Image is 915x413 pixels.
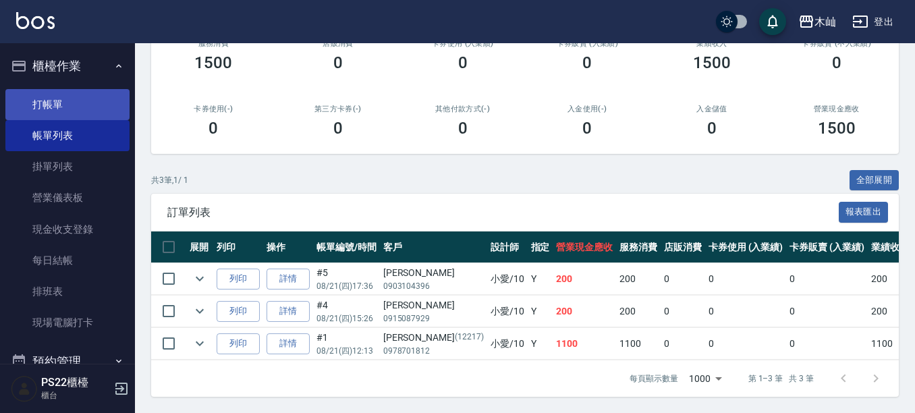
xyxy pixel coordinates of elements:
th: 卡券販賣 (入業績) [786,231,868,263]
a: 現場電腦打卡 [5,307,130,338]
a: 詳情 [267,301,310,322]
button: 櫃檯作業 [5,49,130,84]
h2: 入金儲值 [666,105,758,113]
h2: 入金使用(-) [541,105,634,113]
h3: 1500 [194,53,232,72]
td: 200 [616,296,661,327]
h2: 卡券使用 (入業績) [416,39,509,48]
th: 指定 [528,231,553,263]
td: 0 [786,296,868,327]
a: 排班表 [5,276,130,307]
h2: 其他付款方式(-) [416,105,509,113]
h3: 0 [582,53,592,72]
td: Y [528,296,553,327]
div: [PERSON_NAME] [383,331,484,345]
p: 每頁顯示數量 [630,373,678,385]
th: 列印 [213,231,263,263]
button: expand row [190,333,210,354]
h2: 第三方卡券(-) [292,105,385,113]
h3: 0 [707,119,717,138]
h3: 0 [458,119,468,138]
div: 木屾 [814,13,836,30]
td: 1100 [616,328,661,360]
button: 登出 [847,9,899,34]
td: 0 [705,263,787,295]
h3: 服務消費 [167,39,260,48]
th: 客戶 [380,231,487,263]
div: [PERSON_NAME] [383,266,484,280]
td: 0 [661,296,705,327]
td: 200 [553,263,616,295]
button: expand row [190,301,210,321]
th: 操作 [263,231,313,263]
th: 設計師 [487,231,528,263]
a: 詳情 [267,333,310,354]
a: 現金收支登錄 [5,214,130,245]
button: 列印 [217,333,260,354]
td: Y [528,263,553,295]
button: expand row [190,269,210,289]
h3: 1500 [818,119,856,138]
td: #5 [313,263,380,295]
h3: 0 [458,53,468,72]
th: 業績收入 [868,231,912,263]
h3: 0 [832,53,841,72]
th: 卡券使用 (入業績) [705,231,787,263]
h3: 0 [209,119,218,138]
th: 店販消費 [661,231,705,263]
p: 0903104396 [383,280,484,292]
img: Person [11,375,38,402]
button: 列印 [217,301,260,322]
td: 200 [868,263,912,295]
a: 報表匯出 [839,205,889,218]
button: 全部展開 [850,170,899,191]
td: 0 [661,328,705,360]
button: 預約管理 [5,344,130,379]
a: 每日結帳 [5,245,130,276]
p: 0915087929 [383,312,484,325]
div: 1000 [684,360,727,397]
h2: 卡券使用(-) [167,105,260,113]
div: [PERSON_NAME] [383,298,484,312]
h3: 0 [333,53,343,72]
td: 小愛 /10 [487,263,528,295]
td: 200 [553,296,616,327]
p: 櫃台 [41,389,110,402]
h2: 卡券販賣 (入業績) [541,39,634,48]
td: 小愛 /10 [487,296,528,327]
td: 0 [705,296,787,327]
td: #4 [313,296,380,327]
h3: 0 [582,119,592,138]
a: 打帳單 [5,89,130,120]
a: 營業儀表板 [5,182,130,213]
td: 0 [661,263,705,295]
a: 掛單列表 [5,151,130,182]
td: #1 [313,328,380,360]
td: 1100 [868,328,912,360]
td: 小愛 /10 [487,328,528,360]
p: (12217) [455,331,484,345]
h3: 1500 [693,53,731,72]
td: 0 [786,328,868,360]
p: 08/21 (四) 15:26 [316,312,377,325]
p: 08/21 (四) 12:13 [316,345,377,357]
h3: 0 [333,119,343,138]
h2: 營業現金應收 [790,105,883,113]
p: 0978701812 [383,345,484,357]
p: 共 3 筆, 1 / 1 [151,174,188,186]
button: save [759,8,786,35]
th: 服務消費 [616,231,661,263]
th: 營業現金應收 [553,231,616,263]
td: 0 [786,263,868,295]
img: Logo [16,12,55,29]
h2: 卡券販賣 (不入業績) [790,39,883,48]
td: Y [528,328,553,360]
td: 1100 [553,328,616,360]
span: 訂單列表 [167,206,839,219]
a: 詳情 [267,269,310,290]
button: 木屾 [793,8,841,36]
p: 第 1–3 筆 共 3 筆 [748,373,814,385]
button: 列印 [217,269,260,290]
h5: PS22櫃檯 [41,376,110,389]
h2: 店販消費 [292,39,385,48]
